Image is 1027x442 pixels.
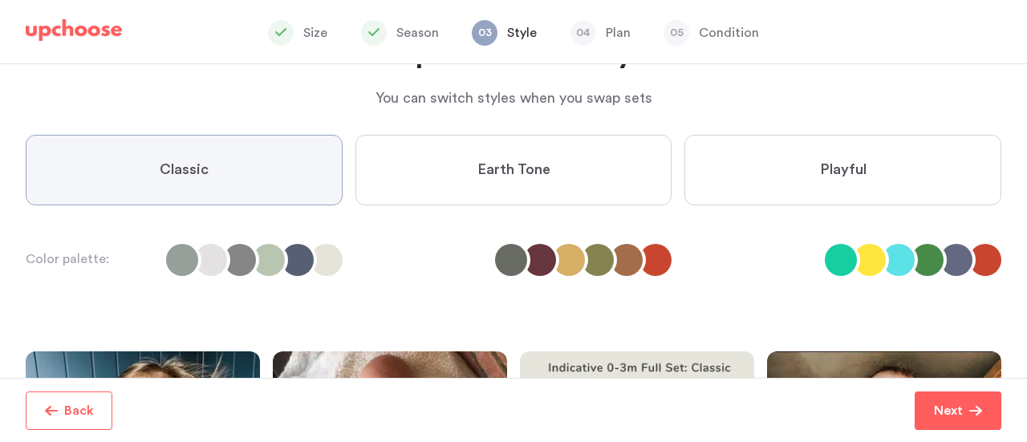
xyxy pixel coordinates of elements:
a: UpChoose [26,19,122,49]
p: Condition [699,23,759,43]
p: Size [303,23,327,43]
button: Back [26,391,112,430]
p: Style [507,23,537,43]
span: 03 [472,20,497,46]
img: UpChoose [26,19,122,42]
span: Earth Tone [477,160,550,180]
p: Next [934,401,963,420]
span: Classic [160,160,209,180]
p: Season [396,23,439,43]
p: Plan [606,23,631,43]
span: Playful [820,160,867,180]
span: 04 [570,20,596,46]
button: Next [915,391,1001,430]
span: 05 [664,20,689,46]
span: You can switch styles when you swap sets [375,91,652,105]
p: Back [64,401,94,420]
